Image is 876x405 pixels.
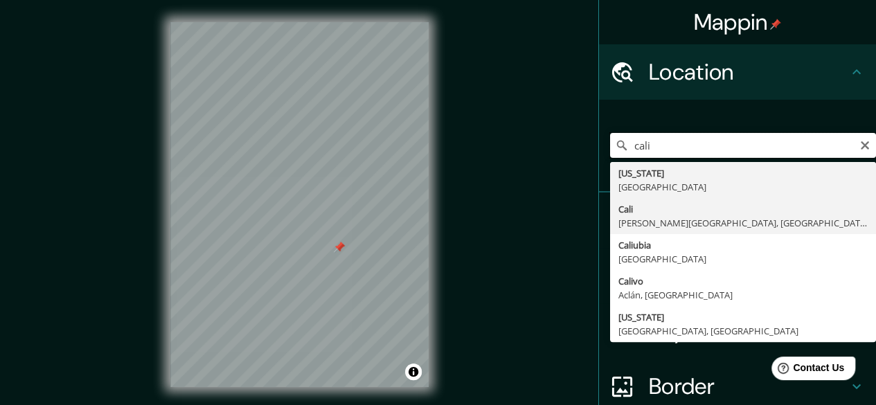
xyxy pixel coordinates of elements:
[599,303,876,359] div: Layout
[405,363,422,380] button: Toggle attribution
[618,274,868,288] div: Calivo
[618,288,868,302] div: Aclán, [GEOGRAPHIC_DATA]
[599,192,876,248] div: Pins
[618,202,868,216] div: Cali
[649,372,848,400] h4: Border
[618,166,868,180] div: [US_STATE]
[618,238,868,252] div: Caliubia
[618,252,868,266] div: [GEOGRAPHIC_DATA]
[599,248,876,303] div: Style
[610,133,876,158] input: Pick your city or area
[649,58,848,86] h4: Location
[649,317,848,345] h4: Layout
[694,8,782,36] h4: Mappin
[618,180,868,194] div: [GEOGRAPHIC_DATA]
[753,351,861,390] iframe: Help widget launcher
[618,324,868,338] div: [GEOGRAPHIC_DATA], [GEOGRAPHIC_DATA]
[770,19,781,30] img: pin-icon.png
[618,310,868,324] div: [US_STATE]
[170,22,429,387] canvas: Map
[618,216,868,230] div: [PERSON_NAME][GEOGRAPHIC_DATA], [GEOGRAPHIC_DATA]
[599,44,876,100] div: Location
[859,138,870,151] button: Clear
